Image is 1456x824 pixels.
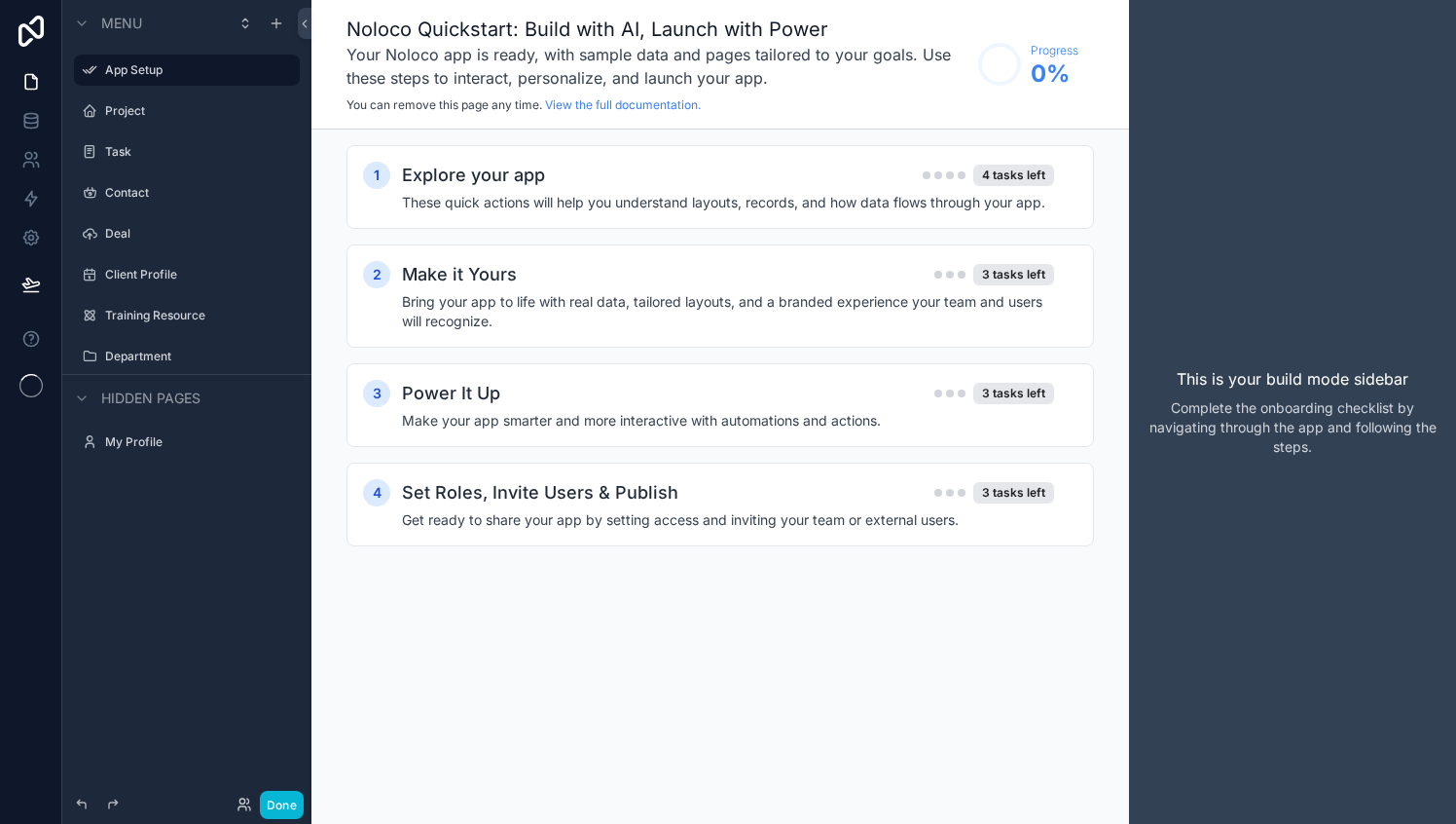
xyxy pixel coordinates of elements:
span: Progress [1031,43,1078,58]
span: 0 % [1031,58,1078,90]
p: This is your build mode sidebar [1177,367,1408,391]
label: Training Resource [105,308,296,323]
label: Contact [105,185,296,201]
label: Client Profile [105,267,296,282]
a: View the full documentation. [545,97,701,112]
label: Project [105,103,296,119]
h3: Your Noloco app is ready, with sample data and pages tailored to your goals. Use these steps to i... [346,43,968,90]
p: Complete the onboarding checklist by navigating through the app and following the steps. [1145,398,1440,457]
span: You can remove this page any time. [346,97,542,112]
span: Hidden pages [101,389,200,408]
button: Done [260,791,304,819]
span: Menu [101,14,142,33]
h1: Noloco Quickstart: Build with AI, Launch with Power [346,16,968,43]
label: Task [105,144,296,160]
label: Deal [105,226,296,242]
label: Department [105,349,296,364]
label: My Profile [105,434,296,450]
label: App Setup [105,62,288,78]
